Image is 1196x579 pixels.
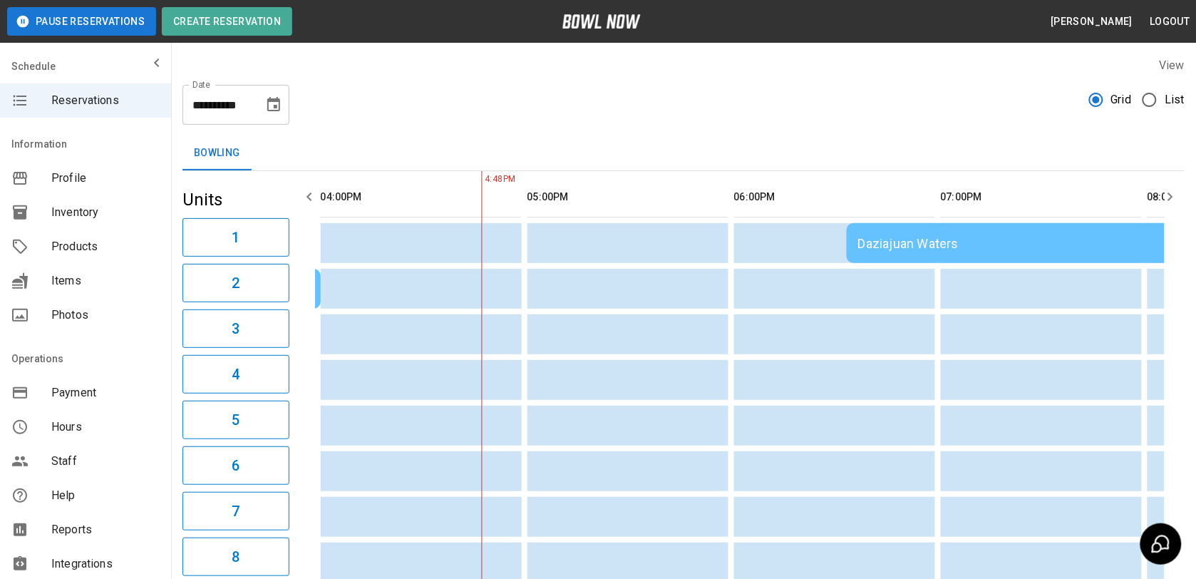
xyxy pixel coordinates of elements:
img: logo [562,14,641,29]
span: Hours [51,419,160,436]
button: 1 [182,218,289,257]
button: 8 [182,538,289,576]
span: Profile [51,170,160,187]
button: Bowling [182,136,252,170]
span: Help [51,487,160,504]
span: Items [51,272,160,289]
button: [PERSON_NAME] [1045,9,1138,35]
span: Payment [51,384,160,401]
span: List [1165,91,1185,108]
button: Choose date, selected date is Aug 17, 2025 [259,91,288,119]
span: Products [51,238,160,255]
h6: 4 [232,363,239,386]
button: 6 [182,446,289,485]
label: View [1159,58,1185,72]
button: 2 [182,264,289,302]
h6: 8 [232,545,239,568]
span: 4:48PM [482,173,485,187]
button: Create Reservation [162,7,292,36]
button: Pause Reservations [7,7,156,36]
span: Photos [51,307,160,324]
button: Logout [1145,9,1196,35]
div: inventory tabs [182,136,1185,170]
button: 7 [182,492,289,531]
span: Staff [51,453,160,470]
span: Reports [51,521,160,538]
button: 5 [182,401,289,439]
span: Inventory [51,204,160,221]
h6: 5 [232,409,239,431]
button: 4 [182,355,289,394]
h5: Units [182,188,289,211]
h6: 3 [232,317,239,340]
span: Reservations [51,92,160,109]
h6: 2 [232,272,239,294]
span: Grid [1111,91,1132,108]
span: Integrations [51,555,160,573]
button: 3 [182,309,289,348]
h6: 6 [232,454,239,477]
h6: 7 [232,500,239,523]
h6: 1 [232,226,239,249]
